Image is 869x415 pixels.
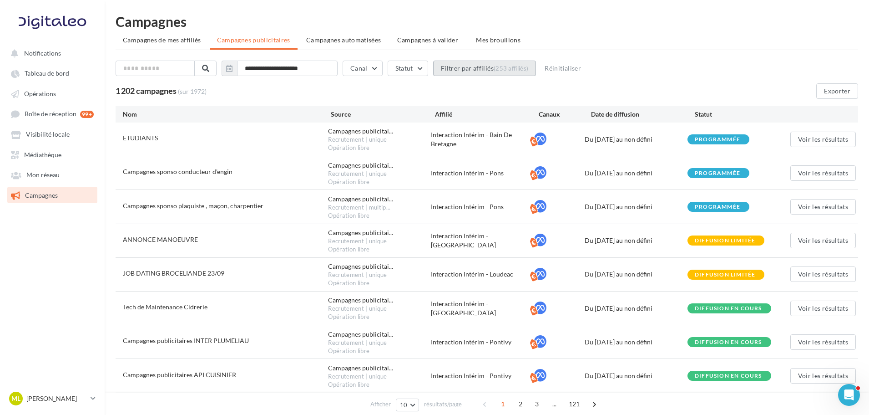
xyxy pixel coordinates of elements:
[328,262,393,271] span: Campagnes publicitai...
[695,137,740,143] div: programmée
[25,70,69,77] span: Tableau de bord
[790,132,856,147] button: Voir les résultats
[431,202,534,211] div: Interaction Intérim - Pons
[123,303,207,311] span: Tech de Maintenance Cidrerie
[328,271,431,279] div: Recrutement | unique
[431,231,534,250] div: Interaction Intérim - [GEOGRAPHIC_DATA]
[328,330,393,339] span: Campagnes publicitai...
[790,368,856,384] button: Voir les résultats
[435,110,539,119] div: Affilié
[370,400,391,409] span: Afficher
[328,373,431,381] div: Recrutement | unique
[123,110,331,119] div: Nom
[695,272,755,278] div: Diffusion limitée
[25,191,58,199] span: Campagnes
[513,397,528,411] span: 2
[328,144,431,152] div: Opération libre
[431,270,534,279] div: Interaction Intérim - Loudeac
[123,202,263,210] span: Campagnes sponso plaquiste , maçon, charpentier
[328,279,431,287] div: Opération libre
[838,384,860,406] iframe: Intercom live chat
[328,339,431,347] div: Recrutement | unique
[328,313,431,321] div: Opération libre
[585,236,687,245] div: Du [DATE] au non défini
[80,111,94,118] div: 99+
[328,178,431,186] div: Opération libre
[790,199,856,215] button: Voir les résultats
[5,45,96,61] button: Notifications
[328,212,431,220] div: Opération libre
[476,36,520,44] span: Mes brouillons
[400,401,408,409] span: 10
[328,347,431,355] div: Opération libre
[495,397,510,411] span: 1
[585,304,687,313] div: Du [DATE] au non défini
[388,61,428,76] button: Statut
[431,371,534,380] div: Interaction Intérim - Pontivy
[5,146,99,163] a: Médiathèque
[585,135,687,144] div: Du [DATE] au non défini
[24,151,61,159] span: Médiathèque
[695,110,799,119] div: Statut
[5,126,99,142] a: Visibilité locale
[585,338,687,347] div: Du [DATE] au non défini
[26,394,87,403] p: [PERSON_NAME]
[539,110,591,119] div: Canaux
[431,338,534,347] div: Interaction Intérim - Pontivy
[585,169,687,178] div: Du [DATE] au non défini
[397,36,459,45] span: Campagnes à valider
[24,90,56,97] span: Opérations
[178,87,207,95] span: (sur 1972)
[585,270,687,279] div: Du [DATE] au non défini
[328,170,431,178] div: Recrutement | unique
[123,134,158,142] span: ETUDIANTS
[547,397,562,411] span: ...
[695,373,762,379] div: Diffusion en cours
[541,63,585,74] button: Réinitialiser
[790,334,856,350] button: Voir les résultats
[25,110,76,118] span: Boîte de réception
[116,15,858,28] h1: Campagnes
[396,399,419,411] button: 10
[5,166,99,183] a: Mon réseau
[591,110,695,119] div: Date de diffusion
[331,110,435,119] div: Source
[790,301,856,316] button: Voir les résultats
[7,390,97,407] a: ML [PERSON_NAME]
[565,397,584,411] span: 121
[790,266,856,282] button: Voir les résultats
[26,171,60,179] span: Mon réseau
[306,36,381,44] span: Campagnes automatisées
[328,136,431,144] div: Recrutement | unique
[585,202,687,211] div: Du [DATE] au non défini
[116,86,177,96] span: 1 202 campagnes
[695,339,762,345] div: Diffusion en cours
[695,306,762,312] div: Diffusion en cours
[343,61,383,76] button: Canal
[26,131,70,138] span: Visibilité locale
[328,195,393,204] span: Campagnes publicitai...
[816,83,858,99] button: Exporter
[123,337,249,344] span: Campagnes publicitaires INTER PLUMELIAU
[431,299,534,318] div: Interaction Intérim - [GEOGRAPHIC_DATA]
[5,65,99,81] a: Tableau de bord
[123,269,224,277] span: JOB DATING BROCELIANDE 23/09
[328,296,393,305] span: Campagnes publicitai...
[530,397,544,411] span: 3
[5,105,99,122] a: Boîte de réception 99+
[123,36,201,44] span: Campagnes de mes affiliés
[24,49,61,57] span: Notifications
[695,204,740,210] div: programmée
[5,187,99,203] a: Campagnes
[11,394,20,403] span: ML
[431,169,534,178] div: Interaction Intérim - Pons
[790,233,856,248] button: Voir les résultats
[328,228,393,237] span: Campagnes publicitai...
[123,168,232,175] span: Campagnes sponso conducteur d'engin
[328,127,393,136] span: Campagnes publicitai...
[790,165,856,181] button: Voir les résultats
[433,61,536,76] button: Filtrer par affiliés(253 affiliés)
[328,246,431,254] div: Opération libre
[494,65,529,72] div: (253 affiliés)
[328,204,390,212] span: Recrutement | multip...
